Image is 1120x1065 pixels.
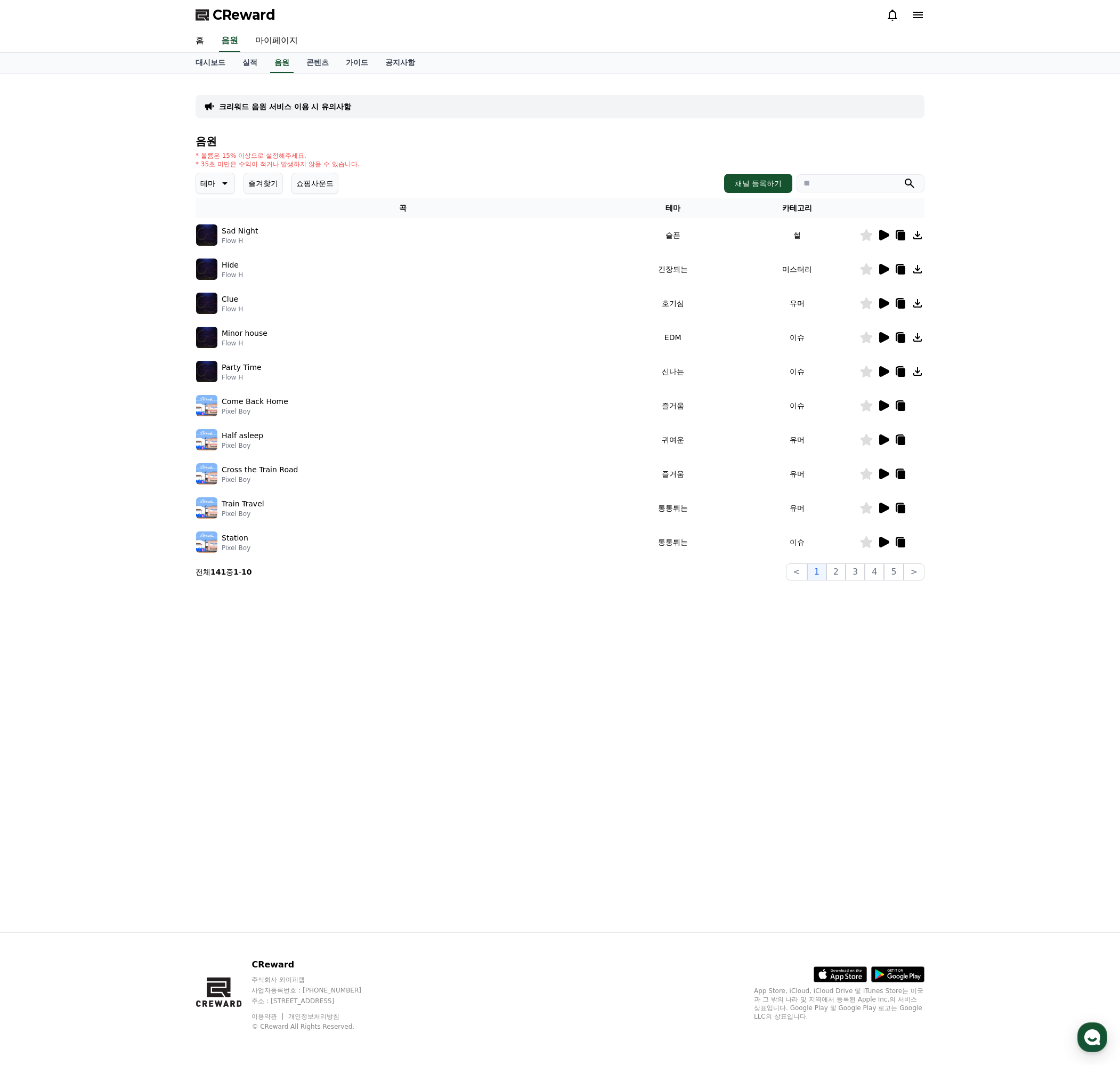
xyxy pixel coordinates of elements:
button: 즐겨찾기 [244,173,283,194]
button: 2 [826,563,846,580]
td: 이슈 [735,389,859,423]
td: 즐거움 [611,389,735,423]
button: 채널 등록하기 [724,174,792,193]
img: music [196,463,217,485]
p: Half asleep [222,430,263,441]
td: 유머 [735,491,859,525]
strong: 1 [233,568,239,576]
th: 곡 [196,198,611,218]
a: 음원 [219,30,240,52]
p: Station [222,532,248,544]
p: Cross the Train Road [222,464,298,475]
span: Messages [88,354,120,363]
strong: 10 [241,568,251,576]
a: 음원 [270,53,294,73]
p: Flow H [222,305,243,313]
td: EDM [611,320,735,354]
a: 콘텐츠 [298,53,337,73]
td: 긴장되는 [611,252,735,286]
td: 썰 [735,218,859,252]
p: Pixel Boy [222,475,298,484]
p: Party Time [222,362,262,373]
span: Home [27,354,46,362]
img: music [196,327,217,348]
p: * 35초 미만은 수익이 적거나 발생하지 않을 수 있습니다. [196,160,360,168]
a: 실적 [234,53,266,73]
button: < [786,563,807,580]
td: 호기심 [611,286,735,320]
p: © CReward All Rights Reserved. [251,1022,382,1031]
img: music [196,259,217,280]
span: Settings [158,354,184,362]
td: 유머 [735,423,859,457]
p: 주소 : [STREET_ADDRESS] [251,997,382,1005]
p: 전체 중 - [196,567,252,577]
td: 이슈 [735,525,859,559]
p: Hide [222,260,239,271]
td: 즐거움 [611,457,735,491]
button: 1 [807,563,826,580]
td: 통통튀는 [611,525,735,559]
span: CReward [213,6,275,23]
p: Minor house [222,328,267,339]
img: music [196,224,217,246]
p: Flow H [222,271,243,279]
p: Clue [222,294,238,305]
img: music [196,361,217,382]
th: 카테고리 [735,198,859,218]
td: 미스터리 [735,252,859,286]
td: 귀여운 [611,423,735,457]
a: 크리워드 음원 서비스 이용 시 유의사항 [219,101,351,112]
a: CReward [196,6,275,23]
a: 마이페이지 [247,30,306,52]
p: 사업자등록번호 : [PHONE_NUMBER] [251,986,382,995]
button: 쇼핑사운드 [291,173,338,194]
p: 주식회사 와이피랩 [251,975,382,984]
td: 유머 [735,286,859,320]
a: 홈 [187,30,213,52]
a: 대시보드 [187,53,234,73]
p: Sad Night [222,225,258,237]
strong: 141 [210,568,226,576]
h4: 음원 [196,135,924,147]
a: Settings [137,338,205,365]
img: music [196,531,217,553]
p: * 볼륨은 15% 이상으로 설정해주세요. [196,151,360,160]
p: Pixel Boy [222,510,264,518]
p: 테마 [200,176,215,191]
a: Messages [70,338,137,365]
a: 개인정보처리방침 [288,1013,339,1020]
a: 공지사항 [377,53,424,73]
button: 3 [846,563,865,580]
td: 이슈 [735,354,859,389]
p: Flow H [222,237,258,245]
a: Home [3,338,70,365]
td: 슬픈 [611,218,735,252]
p: Train Travel [222,498,264,510]
img: music [196,497,217,519]
td: 이슈 [735,320,859,354]
p: CReward [251,958,382,971]
p: Flow H [222,373,262,382]
button: 4 [865,563,884,580]
th: 테마 [611,198,735,218]
a: 가이드 [337,53,377,73]
button: 5 [884,563,903,580]
button: 테마 [196,173,235,194]
td: 통통튀는 [611,491,735,525]
td: 유머 [735,457,859,491]
p: Flow H [222,339,267,348]
td: 신나는 [611,354,735,389]
p: Pixel Boy [222,441,263,450]
button: > [904,563,924,580]
a: 이용약관 [251,1013,285,1020]
p: Pixel Boy [222,407,288,416]
img: music [196,429,217,450]
p: App Store, iCloud, iCloud Drive 및 iTunes Store는 미국과 그 밖의 나라 및 지역에서 등록된 Apple Inc.의 서비스 상표입니다. Goo... [754,987,924,1021]
img: music [196,293,217,314]
p: Pixel Boy [222,544,250,552]
p: Come Back Home [222,396,288,407]
img: music [196,395,217,416]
